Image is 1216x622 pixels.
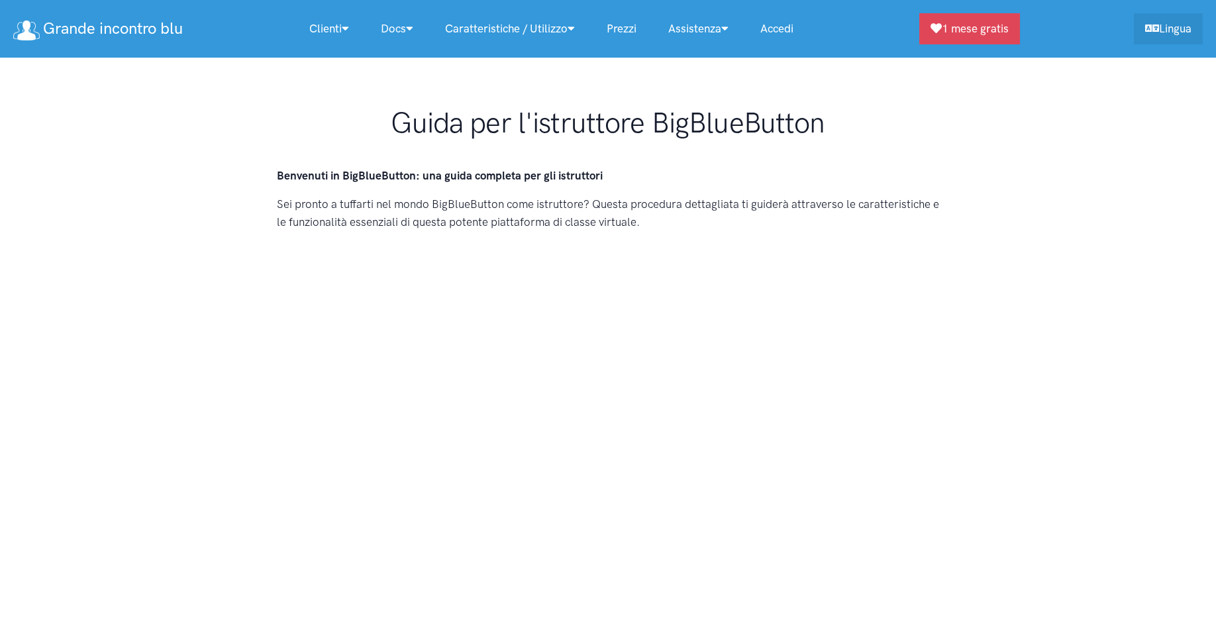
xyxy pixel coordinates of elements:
[1134,13,1203,44] a: Lingua
[365,15,429,43] a: Docs
[429,15,591,43] a: Caratteristiche / Utilizzo
[13,21,40,40] img: logo
[919,13,1020,44] a: 1 mese gratis
[277,106,939,140] h1: Guida per l'istruttore BigBlueButton
[277,169,603,182] strong: Benvenuti in BigBlueButton: una guida completa per gli istruttori
[744,15,809,43] a: Accedi
[13,15,183,43] a: Grande incontro blu
[277,195,939,231] p: Sei pronto a tuffarti nel mondo BigBlueButton come istruttore? Questa procedura dettagliata ti gu...
[293,15,365,43] a: Clienti
[652,15,744,43] a: Assistenza
[591,15,652,43] a: Prezzi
